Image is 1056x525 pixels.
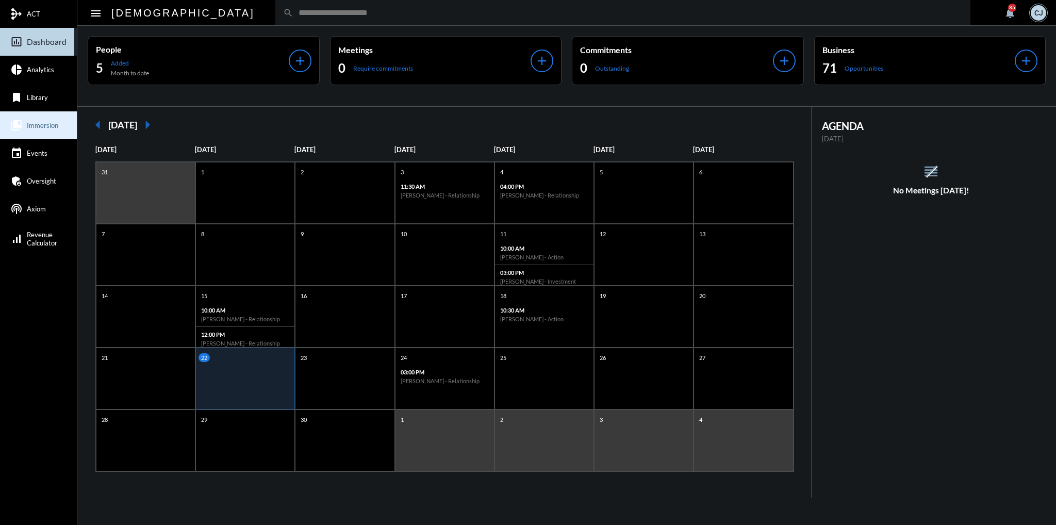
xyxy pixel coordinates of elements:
h6: [PERSON_NAME] - Investment [500,278,588,285]
p: 21 [99,353,110,362]
p: [DATE] [494,145,593,154]
mat-icon: notifications [1004,7,1016,19]
p: 25 [498,353,509,362]
p: Outstanding [595,64,629,72]
p: [DATE] [822,135,1041,143]
p: 03:00 PM [500,269,588,276]
p: 3 [398,168,406,176]
span: Immersion [27,121,58,129]
mat-icon: pie_chart [10,63,23,76]
button: Toggle sidenav [86,3,106,23]
span: Axiom [27,205,46,213]
p: 5 [597,168,605,176]
p: 8 [199,229,207,238]
p: Require commitments [353,64,413,72]
p: 11 [498,229,509,238]
mat-icon: event [10,147,23,159]
h2: 71 [822,60,837,76]
p: 17 [398,291,409,300]
p: 2 [298,168,306,176]
mat-icon: Side nav toggle icon [90,7,102,20]
p: 10:30 AM [500,307,588,314]
p: 19 [597,291,608,300]
p: 03:00 PM [401,369,489,375]
mat-icon: bookmark [10,91,23,104]
p: [DATE] [693,145,793,154]
h6: [PERSON_NAME] - Relationship [201,316,289,322]
h6: [PERSON_NAME] - Relationship [401,192,489,199]
p: [DATE] [394,145,494,154]
p: Opportunities [845,64,883,72]
p: 04:00 PM [500,183,588,190]
p: 6 [697,168,705,176]
p: Month to date [111,69,149,77]
span: Analytics [27,65,54,74]
mat-icon: signal_cellular_alt [10,233,23,245]
p: 10 [398,229,409,238]
mat-icon: arrow_right [137,114,158,135]
p: 4 [697,415,705,424]
mat-icon: insert_chart_outlined [10,36,23,48]
h6: [PERSON_NAME] - Relationship [401,378,489,384]
h2: 0 [338,60,345,76]
p: 18 [498,291,509,300]
p: Meetings [338,45,531,55]
span: Library [27,93,48,102]
p: [DATE] [195,145,294,154]
h5: No Meetings [DATE]! [812,186,1051,195]
div: CJ [1031,5,1046,21]
p: 26 [597,353,608,362]
p: 12:00 PM [201,331,289,338]
p: People [96,44,289,54]
h2: AGENDA [822,120,1041,132]
p: [DATE] [294,145,394,154]
mat-icon: podcasts [10,203,23,215]
span: Dashboard [27,37,67,46]
p: 7 [99,229,107,238]
p: 12 [597,229,608,238]
p: 15 [199,291,210,300]
mat-icon: mediation [10,8,23,20]
mat-icon: arrow_left [88,114,108,135]
div: 35 [1008,4,1016,12]
h2: 5 [96,60,103,76]
h2: [DEMOGRAPHIC_DATA] [111,5,255,21]
p: 1 [398,415,406,424]
p: 22 [199,353,210,362]
mat-icon: add [535,54,549,68]
p: Commitments [580,45,773,55]
span: Events [27,149,47,157]
p: 14 [99,291,110,300]
p: 13 [697,229,708,238]
p: 16 [298,291,309,300]
p: [DATE] [593,145,693,154]
span: ACT [27,10,40,18]
p: 29 [199,415,210,424]
h2: 0 [580,60,587,76]
p: 11:30 AM [401,183,489,190]
p: 27 [697,353,708,362]
p: 28 [99,415,110,424]
p: 1 [199,168,207,176]
p: 23 [298,353,309,362]
h6: [PERSON_NAME] - Relationship [500,192,588,199]
p: Added [111,59,149,67]
mat-icon: add [1019,54,1033,68]
mat-icon: add [777,54,791,68]
p: 10:00 AM [500,245,588,252]
mat-icon: search [283,8,293,18]
p: 30 [298,415,309,424]
h6: [PERSON_NAME] - Action [500,316,588,322]
h6: [PERSON_NAME] - Relationship [201,340,289,347]
mat-icon: admin_panel_settings [10,175,23,187]
p: 9 [298,229,306,238]
p: 4 [498,168,506,176]
p: 3 [597,415,605,424]
mat-icon: collections_bookmark [10,119,23,132]
span: Revenue Calculator [27,231,57,247]
p: [DATE] [95,145,195,154]
p: 24 [398,353,409,362]
p: 31 [99,168,110,176]
h2: [DATE] [108,119,137,130]
p: 20 [697,291,708,300]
